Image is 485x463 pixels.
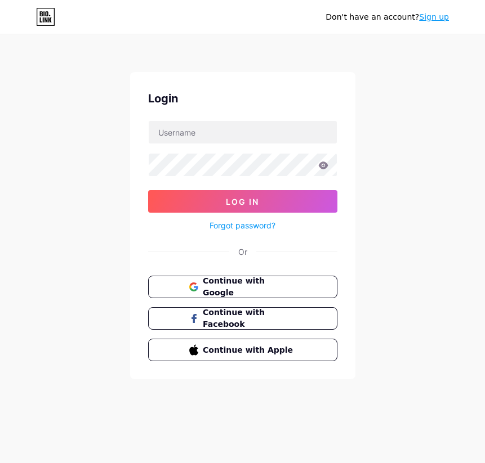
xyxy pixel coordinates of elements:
[148,190,337,213] button: Log In
[326,11,449,23] div: Don't have an account?
[226,197,259,206] span: Log In
[148,90,337,107] div: Login
[148,339,337,361] button: Continue with Apple
[419,12,449,21] a: Sign up
[238,246,247,258] div: Or
[203,307,296,330] span: Continue with Facebook
[210,219,275,231] a: Forgot password?
[148,307,337,330] button: Continue with Facebook
[149,121,337,143] input: Username
[203,275,296,299] span: Continue with Google
[148,276,337,298] button: Continue with Google
[203,344,296,356] span: Continue with Apple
